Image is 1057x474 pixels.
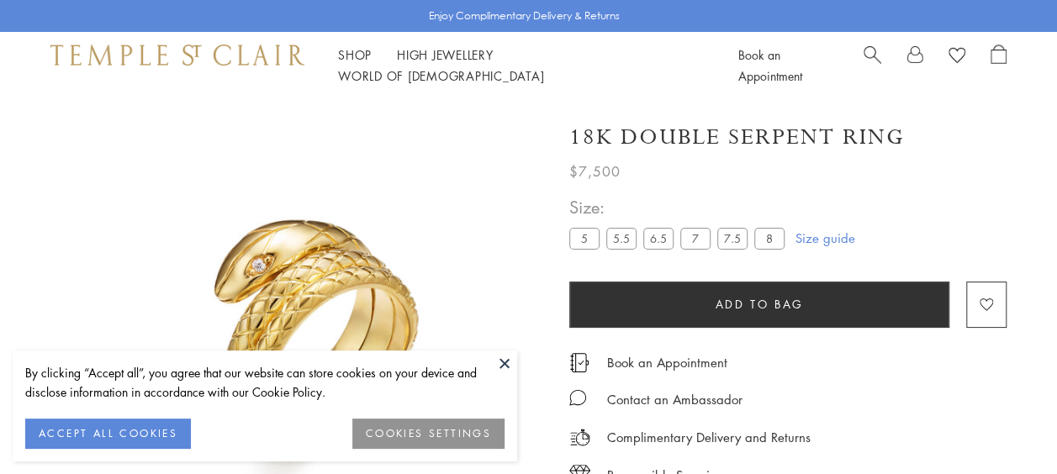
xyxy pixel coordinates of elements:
[569,389,586,406] img: MessageIcon-01_2.svg
[352,419,505,449] button: COOKIES SETTINGS
[606,228,637,249] label: 5.5
[338,67,544,84] a: World of [DEMOGRAPHIC_DATA]World of [DEMOGRAPHIC_DATA]
[738,46,802,84] a: Book an Appointment
[991,45,1007,87] a: Open Shopping Bag
[643,228,674,249] label: 6.5
[569,123,905,152] h1: 18K Double Serpent Ring
[717,228,748,249] label: 7.5
[569,161,621,182] span: $7,500
[607,389,743,410] div: Contact an Ambassador
[569,427,590,448] img: icon_delivery.svg
[25,363,505,402] div: By clicking “Accept all”, you agree that our website can store cookies on your device and disclos...
[50,45,304,65] img: Temple St. Clair
[607,427,811,448] p: Complimentary Delivery and Returns
[569,353,589,372] img: icon_appointment.svg
[429,8,620,24] p: Enjoy Complimentary Delivery & Returns
[949,45,965,70] a: View Wishlist
[569,282,949,328] button: Add to bag
[864,45,881,87] a: Search
[338,46,372,63] a: ShopShop
[716,295,804,313] span: Add to bag
[754,228,785,249] label: 8
[680,228,711,249] label: 7
[607,353,727,371] a: Book an Appointment
[795,229,855,246] a: Size guide
[25,419,191,449] button: ACCEPT ALL COOKIES
[569,193,791,221] span: Size:
[338,45,700,87] nav: Main navigation
[397,46,494,63] a: High JewelleryHigh Jewellery
[569,228,600,249] label: 5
